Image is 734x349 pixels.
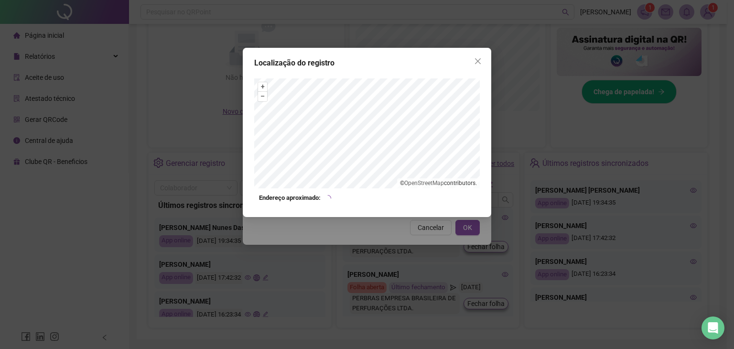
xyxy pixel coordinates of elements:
[254,57,480,69] div: Localização do registro
[400,180,477,186] li: © contributors.
[324,195,331,202] span: loading
[702,316,724,339] div: Open Intercom Messenger
[404,180,444,186] a: OpenStreetMap
[258,82,267,91] button: +
[474,57,482,65] span: close
[258,92,267,101] button: –
[470,54,486,69] button: Close
[259,193,321,203] strong: Endereço aproximado:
